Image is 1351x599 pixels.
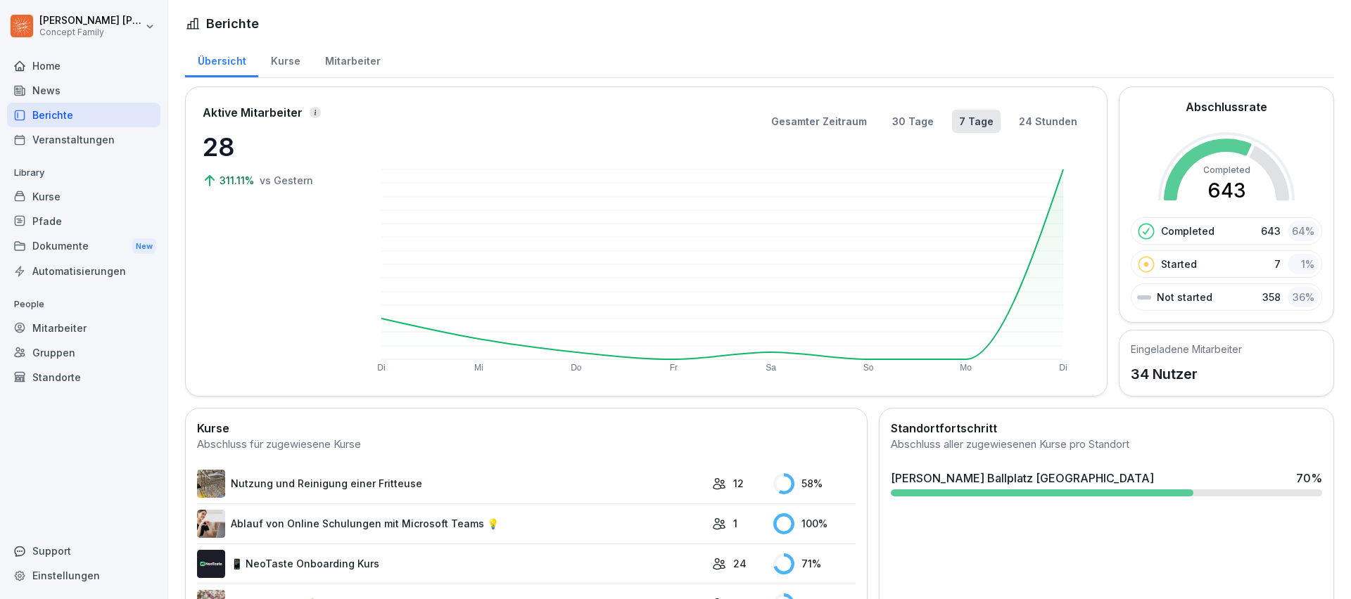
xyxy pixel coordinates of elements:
button: Gesamter Zeitraum [764,110,874,133]
text: Do [571,363,582,373]
div: 36 % [1288,287,1319,307]
a: Übersicht [185,41,258,77]
text: Mo [960,363,972,373]
img: wogpw1ad3b6xttwx9rgsg3h8.png [197,550,225,578]
button: 7 Tage [952,110,1001,133]
a: Nutzung und Reinigung einer Fritteuse [197,470,705,498]
div: Dokumente [7,233,160,259]
p: 1 [733,516,737,531]
text: Di [1059,363,1067,373]
div: 1 % [1288,254,1319,274]
text: Di [377,363,385,373]
text: Sa [766,363,776,373]
h5: Eingeladene Mitarbeiter [1131,342,1242,356]
a: Home [7,53,160,78]
div: 100 % [773,513,856,534]
div: Support [7,539,160,563]
p: Completed [1161,224,1214,238]
h1: Berichte [206,14,259,33]
div: New [132,238,156,255]
text: Fr [670,363,678,373]
a: [PERSON_NAME] Ballplatz [GEOGRAPHIC_DATA]70% [885,464,1328,502]
p: 34 Nutzer [1131,363,1242,385]
a: Einstellungen [7,563,160,588]
p: 358 [1262,290,1281,304]
button: 24 Stunden [1012,110,1084,133]
a: Standorte [7,365,160,389]
a: Veranstaltungen [7,127,160,152]
h2: Abschlussrate [1186,98,1267,115]
p: 12 [733,476,744,491]
a: Mitarbeiter [312,41,393,77]
div: Abschluss für zugewiesene Kurse [197,437,856,453]
p: Concept Family [39,27,142,37]
button: 30 Tage [885,110,941,133]
p: 7 [1274,257,1281,271]
p: [PERSON_NAME] [PERSON_NAME] [39,15,142,27]
p: 24 [733,556,747,571]
p: People [7,293,160,316]
a: Kurse [7,184,160,209]
p: 643 [1261,224,1281,238]
p: vs Gestern [260,173,313,188]
a: 📱 NeoTaste Onboarding Kurs [197,550,705,578]
h2: Standortfortschritt [891,420,1322,437]
a: Pfade [7,209,160,233]
div: 70 % [1296,470,1322,487]
div: 71 % [773,553,856,574]
p: 28 [203,128,343,166]
a: DokumenteNew [7,233,160,259]
p: Library [7,162,160,184]
a: Gruppen [7,340,160,365]
div: 64 % [1288,221,1319,241]
a: Mitarbeiter [7,316,160,340]
a: Kurse [258,41,312,77]
p: 311.11% [220,173,257,188]
div: [PERSON_NAME] Ballplatz [GEOGRAPHIC_DATA] [891,470,1154,487]
img: e8eoks8cju23yjmx0b33vrq2.png [197,510,225,538]
p: Aktive Mitarbeiter [203,104,303,121]
a: Ablauf von Online Schulungen mit Microsoft Teams 💡 [197,510,705,538]
text: So [863,363,874,373]
a: Berichte [7,103,160,127]
h2: Kurse [197,420,856,437]
a: Automatisierungen [7,259,160,283]
div: Abschluss aller zugewiesenen Kurse pro Standort [891,437,1322,453]
p: Not started [1157,290,1212,304]
div: 58 % [773,473,856,494]
text: Mi [474,363,483,373]
img: b2msvuojt3s6egexuweix326.png [197,470,225,498]
p: Started [1161,257,1197,271]
a: News [7,78,160,103]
